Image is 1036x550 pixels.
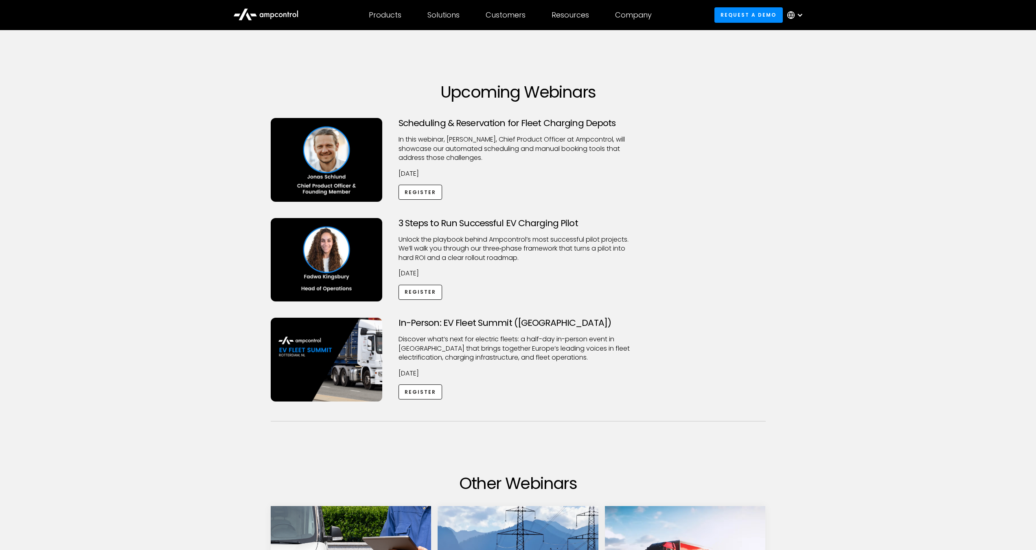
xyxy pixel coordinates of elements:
[369,11,401,20] div: Products
[427,11,460,20] div: Solutions
[399,118,638,129] h3: Scheduling & Reservation for Fleet Charging Depots
[399,235,638,262] p: Unlock the playbook behind Ampcontrol’s most successful pilot projects. We’ll walk you through ou...
[615,11,652,20] div: Company
[399,135,638,162] p: ​In this webinar, [PERSON_NAME], Chief Product Officer at Ampcontrol, will showcase our automated...
[399,318,638,328] h3: In-Person: EV Fleet Summit ([GEOGRAPHIC_DATA])
[399,269,638,278] p: [DATE]
[399,384,442,399] a: Register
[399,185,442,200] a: Register
[486,11,526,20] div: Customers
[399,169,638,178] p: [DATE]
[552,11,589,20] div: Resources
[714,7,783,22] a: Request a demo
[399,369,638,378] p: [DATE]
[399,335,638,362] p: ​Discover what’s next for electric fleets: a half-day in-person event in [GEOGRAPHIC_DATA] that b...
[399,218,638,229] h3: 3 Steps to Run Successful EV Charging Pilot
[399,285,442,300] a: Register
[271,474,766,493] h2: Other Webinars
[271,82,766,102] h1: Upcoming Webinars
